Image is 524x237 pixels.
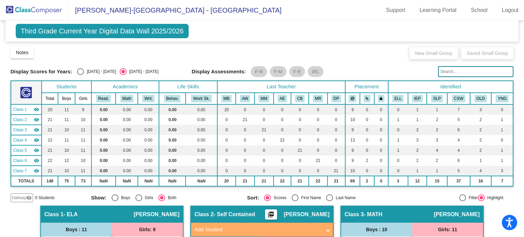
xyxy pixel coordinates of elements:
[13,117,27,123] span: Class 2
[58,145,75,155] td: 10
[374,104,388,115] td: 0
[42,93,58,104] th: Total
[327,93,345,104] th: Drew Paukert
[42,176,58,186] td: 148
[11,135,42,145] td: Amy Eichten - ELA
[11,176,42,186] td: TOTALS
[295,95,305,102] button: CB
[75,166,91,176] td: 11
[408,166,427,176] td: 1
[274,176,291,186] td: 22
[236,115,254,125] td: 21
[217,176,236,186] td: 20
[374,115,388,125] td: 0
[466,195,478,201] div: Filter
[360,104,374,115] td: 0
[291,104,309,115] td: 0
[91,135,116,145] td: 0.00
[42,125,58,135] td: 21
[11,115,42,125] td: Allison Whalen - Self Contained
[254,104,274,115] td: 0
[138,104,159,115] td: 0.00
[388,104,408,115] td: 0
[58,104,75,115] td: 11
[291,176,309,186] td: 21
[134,211,179,218] span: [PERSON_NAME]
[42,135,58,145] td: 22
[75,93,91,104] th: Girls
[91,194,242,201] mat-radio-group: Select an option
[291,93,309,104] th: Courtney Breer
[217,93,236,104] th: Megan Biwer
[236,93,254,104] th: Allison Whalen
[388,93,408,104] th: English Language Learner
[186,135,217,145] td: 0.00
[58,135,75,145] td: 11
[308,66,323,77] mat-chip: IRL
[345,115,360,125] td: 10
[327,155,345,166] td: 0
[374,125,388,135] td: 0
[309,115,327,125] td: 0
[251,66,267,77] mat-chip: F-R
[254,145,274,155] td: 0
[138,176,159,186] td: NaN
[58,93,75,104] th: Boys
[217,125,236,135] td: 0
[254,166,274,176] td: 0
[91,155,116,166] td: 0.00
[392,95,404,102] button: ELL
[345,125,360,135] td: 9
[327,115,345,125] td: 0
[120,95,133,102] button: Math
[217,155,236,166] td: 0
[91,125,116,135] td: 0.00
[42,155,58,166] td: 22
[360,93,374,104] th: Keep with students
[159,166,186,176] td: 0.00
[259,95,270,102] button: MM
[91,176,116,186] td: NaN
[374,135,388,145] td: 0
[44,211,63,218] span: Class 1
[42,115,58,125] td: 21
[191,95,212,102] button: Work Sk.
[388,81,513,93] th: Identified
[13,147,27,153] span: Class 5
[438,66,513,77] input: Search...
[345,135,360,145] td: 13
[360,135,374,145] td: 0
[159,81,217,93] th: Life Skills
[470,115,491,125] td: 2
[333,195,355,201] div: Last Name
[214,211,255,218] span: - Self Contained
[388,176,408,186] td: 3
[13,168,27,174] span: Class 7
[96,95,111,102] button: Read.
[138,125,159,135] td: 0.00
[75,115,91,125] td: 10
[447,125,470,135] td: 6
[345,145,360,155] td: 9
[491,145,513,155] td: 1
[236,176,254,186] td: 21
[427,176,447,186] td: 15
[345,81,388,93] th: Placement
[491,93,513,104] th: Summer Birthday
[186,125,217,135] td: 0.00
[186,176,217,186] td: NaN
[138,115,159,125] td: 0.00
[11,46,34,59] button: Notes
[360,125,374,135] td: 0
[309,135,327,145] td: 0
[165,195,176,201] div: Both
[236,104,254,115] td: 0
[75,155,91,166] td: 10
[291,125,309,135] td: 0
[491,155,513,166] td: 1
[127,69,159,75] div: [DATE] - [DATE]
[408,104,427,115] td: 1
[274,104,291,115] td: 0
[447,93,470,104] th: Counseling/Social Work (Indiv. & Sm. Group)
[408,155,427,166] td: 2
